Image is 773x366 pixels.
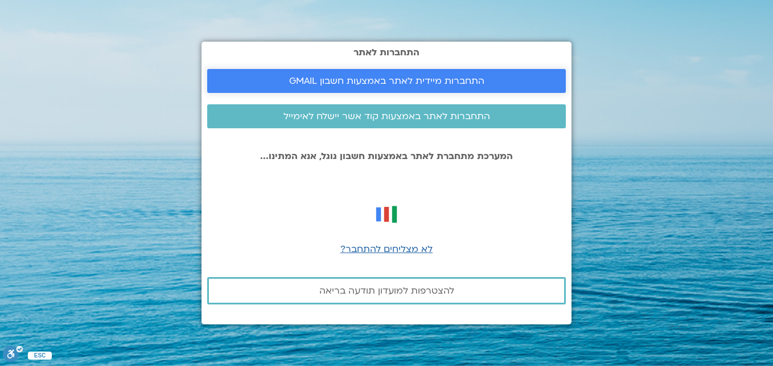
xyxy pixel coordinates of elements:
span: התחברות מיידית לאתר באמצעות חשבון GMAIL [289,76,484,86]
a: להצטרפות למועדון תודעה בריאה [207,277,566,304]
a: התחברות מיידית לאתר באמצעות חשבון GMAIL [207,69,566,93]
span: להצטרפות למועדון תודעה בריאה [319,286,454,296]
p: המערכת מתחברת לאתר באמצעות חשבון גוגל, אנא המתינו... [207,151,566,161]
a: לא מצליחים להתחבר? [340,243,433,255]
span: התחברות לאתר באמצעות קוד אשר יישלח לאימייל [283,111,490,121]
a: התחברות לאתר באמצעות קוד אשר יישלח לאימייל [207,104,566,128]
h2: התחברות לאתר [207,47,566,58]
